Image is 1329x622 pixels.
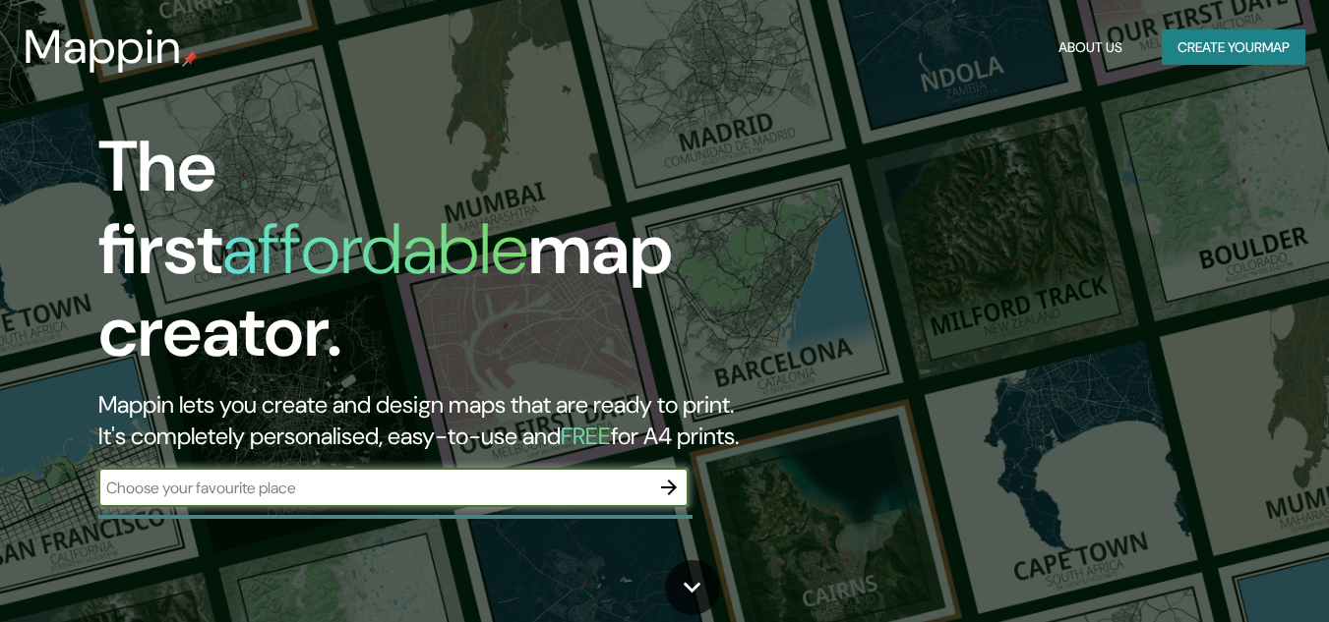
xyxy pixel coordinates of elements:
[1051,29,1130,66] button: About Us
[98,389,763,452] h2: Mappin lets you create and design maps that are ready to print. It's completely personalised, eas...
[1162,29,1305,66] button: Create yourmap
[182,51,198,67] img: mappin-pin
[98,477,649,499] input: Choose your favourite place
[98,126,763,389] h1: The first map creator.
[24,20,182,75] h3: Mappin
[222,203,528,295] h1: affordable
[561,421,611,451] h5: FREE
